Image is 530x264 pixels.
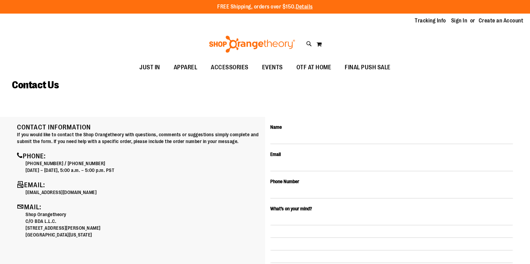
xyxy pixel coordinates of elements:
[296,4,313,10] a: Details
[17,124,260,131] h4: Contact Information
[217,3,313,11] p: FREE Shipping, orders over $150.
[25,231,260,238] p: [GEOGRAPHIC_DATA][US_STATE]
[25,167,260,174] p: [DATE] – [DATE], 5:00 a.m. – 5:00 p.m. PST
[133,60,167,75] a: JUST IN
[17,203,260,211] h4: Mail:
[211,60,249,75] span: ACCESSORIES
[208,36,296,53] img: Shop Orangetheory
[451,17,467,24] a: Sign In
[345,60,391,75] span: FINAL PUSH SALE
[262,60,283,75] span: EVENTS
[12,79,59,91] span: Contact Us
[296,60,331,75] span: OTF AT HOME
[270,179,299,184] span: Phone Number
[17,152,260,160] h4: Phone:
[270,124,282,130] span: Name
[25,189,260,196] p: [EMAIL_ADDRESS][DOMAIN_NAME]
[17,131,260,145] p: If you would like to contact the Shop Orangetheory with questions, comments or suggestions simply...
[270,206,312,211] span: What’s on your mind?
[139,60,160,75] span: JUST IN
[415,17,446,24] a: Tracking Info
[174,60,198,75] span: APPAREL
[25,160,260,167] p: [PHONE_NUMBER] / [PHONE_NUMBER]
[25,211,260,218] p: Shop Orangetheory
[17,180,260,189] h4: Email:
[204,60,255,75] a: ACCESSORIES
[255,60,290,75] a: EVENTS
[25,225,260,231] p: [STREET_ADDRESS][PERSON_NAME]
[290,60,338,75] a: OTF AT HOME
[338,60,397,75] a: FINAL PUSH SALE
[479,17,524,24] a: Create an Account
[270,152,281,157] span: Email
[167,60,204,75] a: APPAREL
[25,218,260,225] p: C/O BDA L.L.C.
